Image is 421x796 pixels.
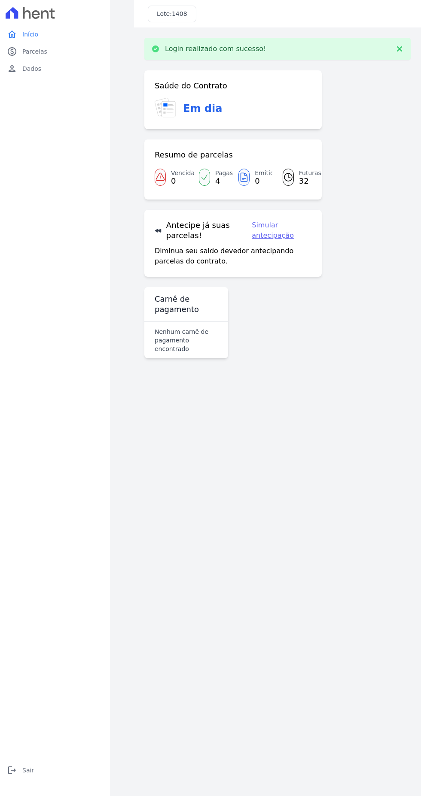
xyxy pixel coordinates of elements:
[255,178,281,185] span: 0
[155,294,218,315] h3: Carnê de pagamento
[7,29,17,39] i: home
[233,165,272,189] a: Emitidas 0
[215,178,233,185] span: 4
[299,169,321,178] span: Futuras
[172,10,187,17] span: 1408
[155,246,311,266] p: Diminua seu saldo devedor antecipando parcelas do contrato.
[171,178,198,185] span: 0
[155,165,194,189] a: Vencidas 0
[22,64,41,73] span: Dados
[7,765,17,775] i: logout
[157,9,187,18] h3: Lote:
[183,101,222,116] h3: Em dia
[252,220,311,241] a: Simular antecipação
[155,327,218,353] p: Nenhum carnê de pagamento encontrado
[171,169,198,178] span: Vencidas
[22,766,34,775] span: Sair
[3,26,107,43] a: homeInício
[3,60,107,77] a: personDados
[3,762,107,779] a: logoutSair
[22,47,47,56] span: Parcelas
[299,178,321,185] span: 32
[155,81,227,91] h3: Saúde do Contrato
[255,169,281,178] span: Emitidas
[3,43,107,60] a: paidParcelas
[22,30,38,39] span: Início
[194,165,233,189] a: Pagas 4
[215,169,233,178] span: Pagas
[7,64,17,74] i: person
[272,165,312,189] a: Futuras 32
[165,45,266,53] p: Login realizado com sucesso!
[7,46,17,57] i: paid
[155,220,252,241] h3: Antecipe já suas parcelas!
[155,150,233,160] h3: Resumo de parcelas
